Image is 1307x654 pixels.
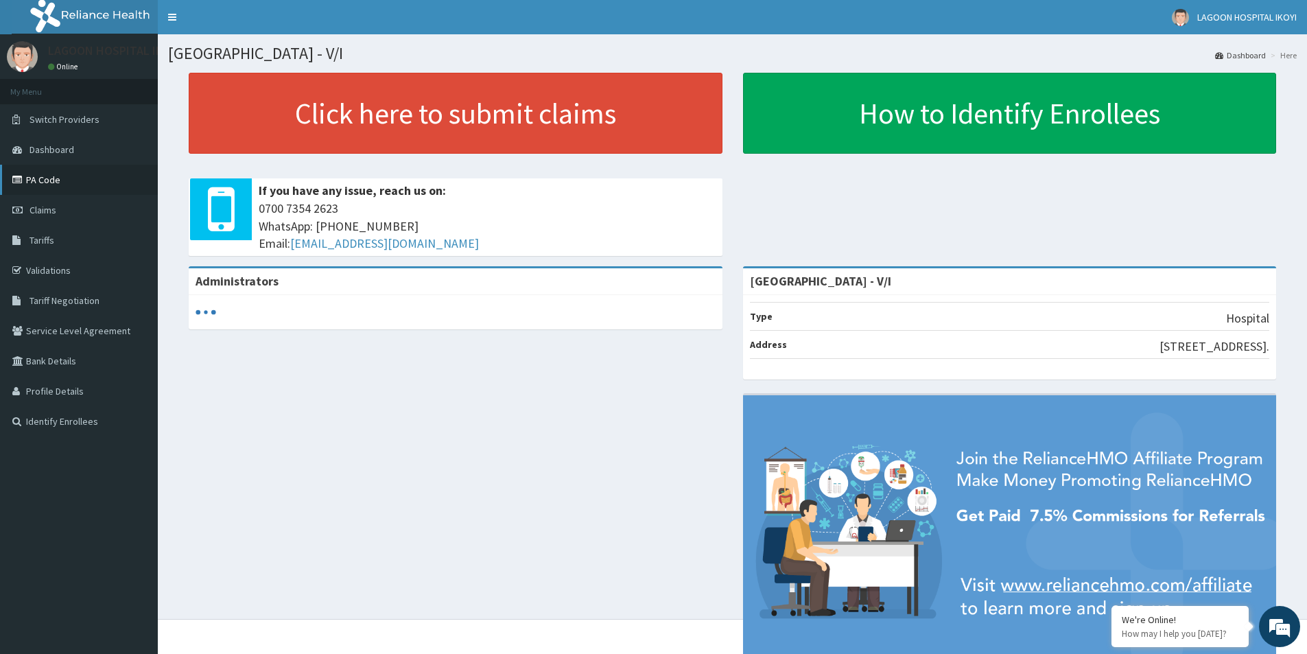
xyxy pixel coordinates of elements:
span: Switch Providers [30,113,99,126]
p: [STREET_ADDRESS]. [1159,338,1269,355]
div: We're Online! [1122,614,1238,626]
img: User Image [7,41,38,72]
b: Type [750,310,773,323]
img: User Image [1172,9,1189,26]
span: Tariff Negotiation [30,294,99,307]
svg: audio-loading [196,302,216,323]
h1: [GEOGRAPHIC_DATA] - V/I [168,45,1297,62]
b: Administrators [196,273,279,289]
span: Dashboard [30,143,74,156]
span: Tariffs [30,234,54,246]
a: Dashboard [1215,49,1266,61]
span: Claims [30,204,56,216]
a: Click here to submit claims [189,73,722,154]
p: How may I help you today? [1122,628,1238,640]
p: LAGOON HOSPITAL IKOYI [48,45,180,57]
a: [EMAIL_ADDRESS][DOMAIN_NAME] [290,235,479,251]
strong: [GEOGRAPHIC_DATA] - V/I [750,273,891,289]
span: 0700 7354 2623 WhatsApp: [PHONE_NUMBER] Email: [259,200,716,253]
a: How to Identify Enrollees [743,73,1277,154]
a: Online [48,62,81,71]
p: Hospital [1226,310,1269,327]
b: Address [750,338,787,351]
b: If you have any issue, reach us on: [259,183,446,198]
span: LAGOON HOSPITAL IKOYI [1197,11,1297,23]
li: Here [1267,49,1297,61]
